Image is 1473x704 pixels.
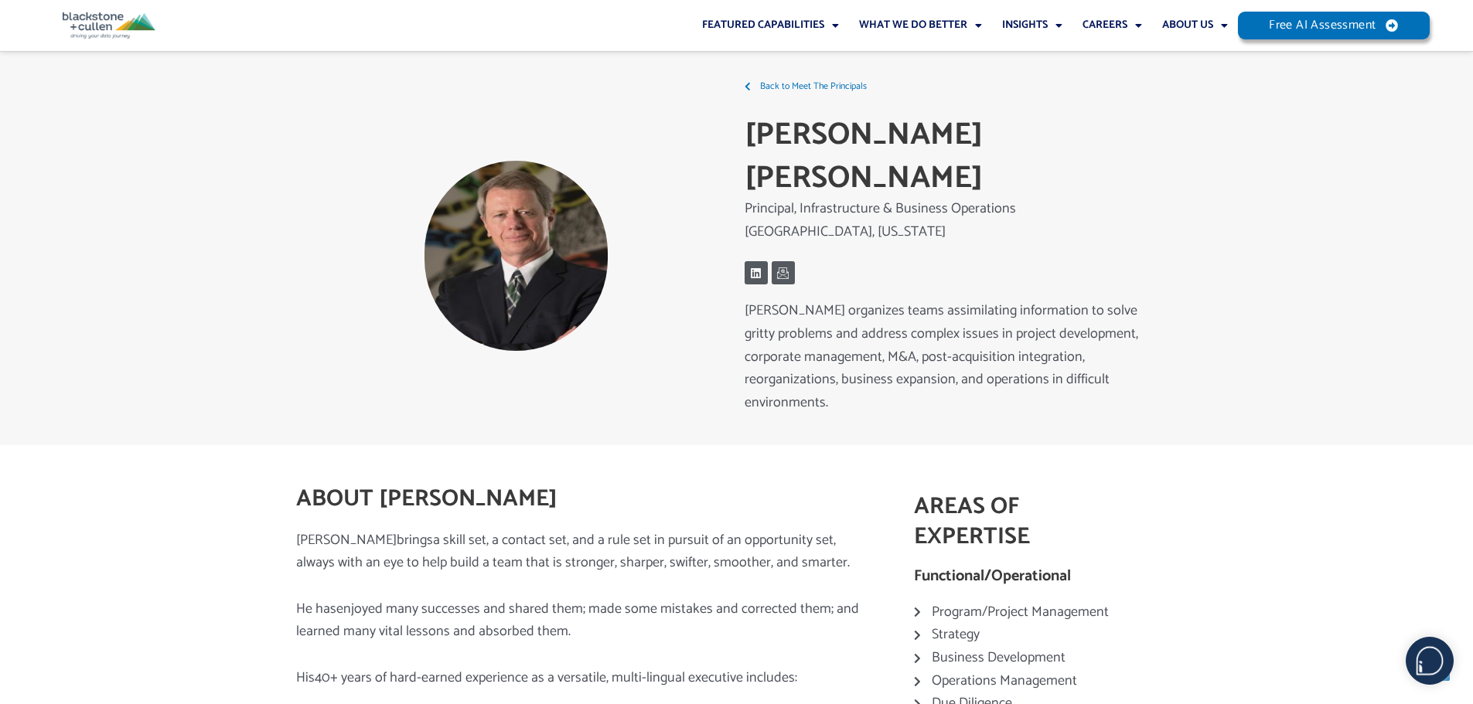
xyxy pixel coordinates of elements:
h2: AREAS OF EXPERTISE [914,491,1131,552]
span: His [296,666,315,689]
span: 40+ years of hard-earned experience as a versatile, multi-lingual executive includes: [315,666,797,689]
span: Program/Project Management [928,601,1109,624]
a: Back to Meet The Principals [745,75,1170,98]
a: Free AI Assessment [1238,12,1430,39]
span: Operations Management [928,670,1077,693]
span: Free AI Assessment [1269,19,1376,32]
p: [GEOGRAPHIC_DATA], [US_STATE] [745,232,1170,233]
p: Principal, Infrastructure & Business Operations [745,209,1170,209]
span: bring [397,529,427,552]
span: a skill set, a contact set, and a rule set in pursuit of an opportunity set, always with an eye t... [296,529,850,575]
span: Back to Meet The Principals [756,75,867,98]
span: [PERSON_NAME] organizes teams assimilating information to solve gritty problems and address compl... [745,299,1138,414]
img: John Paul Oxer [425,161,608,351]
span: Business Development [928,647,1066,670]
span: He has [296,597,336,621]
h2: ABOUT [PERSON_NAME] [296,484,868,514]
span: [PERSON_NAME] [296,529,397,552]
span: s [427,529,433,552]
h1: [PERSON_NAME] [PERSON_NAME] [745,114,1170,200]
img: users%2F5SSOSaKfQqXq3cFEnIZRYMEs4ra2%2Fmedia%2Fimages%2F-Bulle%20blanche%20sans%20fond%20%2B%20ma... [1407,638,1453,684]
span: Strategy [928,624,980,647]
span: enjoyed many successes and shared them; made some mistakes and corrected them; and learned many v... [296,597,859,644]
h4: Functional/Operational [914,567,1131,586]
